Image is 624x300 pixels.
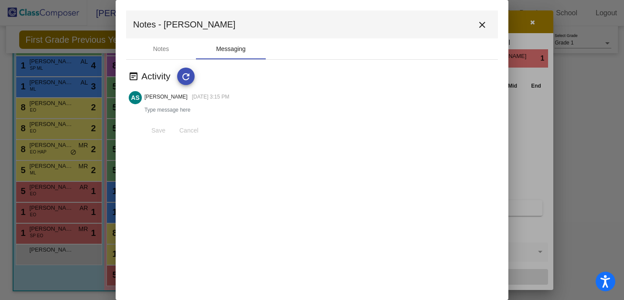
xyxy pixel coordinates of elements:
mat-icon: refresh [181,72,191,82]
mat-icon: close [477,20,487,30]
span: Notes - [PERSON_NAME] [133,17,236,31]
h3: Activity [141,71,177,82]
mat-chip-avatar: AS [129,91,142,104]
div: Notes [153,44,169,54]
span: Save [151,127,165,134]
p: [PERSON_NAME] [144,93,188,101]
span: [DATE] 3:15 PM [192,94,230,100]
div: Messaging [216,44,246,54]
mat-icon: wysiwyg [128,71,139,82]
span: Cancel [179,127,199,134]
